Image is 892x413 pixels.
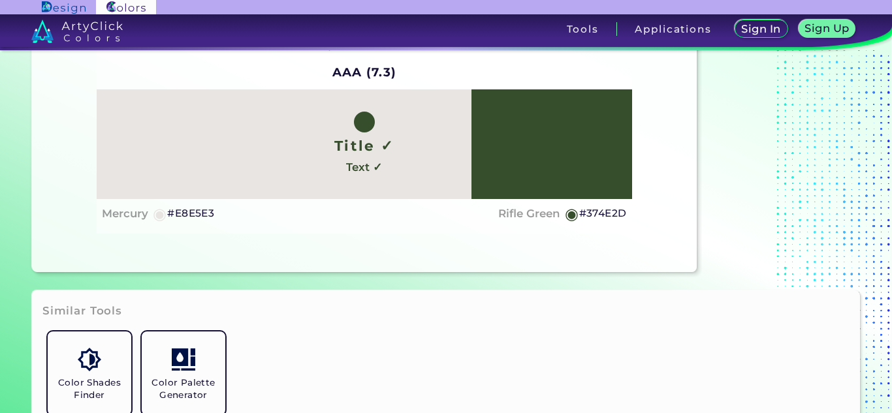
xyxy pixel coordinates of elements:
h5: Sign Up [804,23,849,33]
h2: AAA (7.3) [327,58,403,87]
h5: ◉ [565,206,579,222]
a: Sign In [735,20,788,38]
h5: #374E2D [579,205,627,222]
h4: Mercury [102,204,148,223]
h4: Rifle Green [498,204,560,223]
h3: Tools [567,24,599,34]
img: ArtyClick Design logo [42,1,86,14]
h1: Title ✓ [334,136,394,155]
h5: Sign In [741,23,780,34]
h5: Color Shades Finder [53,376,126,401]
h5: ◉ [153,206,167,222]
h5: #E8E5E3 [167,205,214,222]
h3: Applications [635,24,711,34]
img: logo_artyclick_colors_white.svg [31,20,123,43]
h4: Text ✓ [346,158,382,177]
a: Sign Up [799,20,856,38]
h5: Color Palette Generator [147,376,220,401]
img: icon_color_shades.svg [78,348,101,371]
img: icon_col_pal_col.svg [172,348,195,371]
